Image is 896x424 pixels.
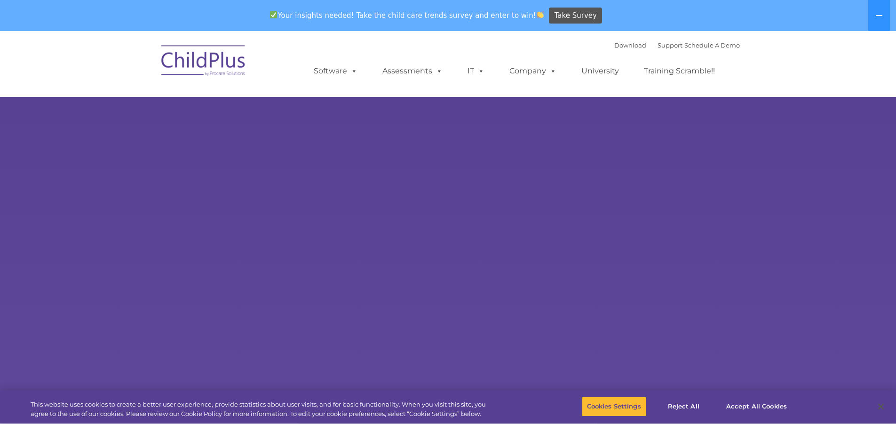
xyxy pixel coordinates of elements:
font: | [614,41,740,49]
a: Download [614,41,646,49]
a: Software [304,62,367,80]
a: Training Scramble!! [634,62,724,80]
span: Phone number [131,101,171,108]
span: Your insights needed! Take the child care trends survey and enter to win! [266,6,548,24]
button: Reject All [654,397,713,416]
a: Take Survey [549,8,602,24]
a: Assessments [373,62,452,80]
img: ChildPlus by Procare Solutions [157,39,251,86]
button: Close [871,396,891,417]
span: Take Survey [555,8,597,24]
a: Company [500,62,566,80]
a: IT [458,62,494,80]
img: ✅ [270,11,277,18]
button: Accept All Cookies [721,397,792,416]
span: Last name [131,62,159,69]
a: Support [658,41,682,49]
div: This website uses cookies to create a better user experience, provide statistics about user visit... [31,400,493,418]
button: Cookies Settings [582,397,646,416]
a: Schedule A Demo [684,41,740,49]
img: 👏 [537,11,544,18]
a: University [572,62,628,80]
